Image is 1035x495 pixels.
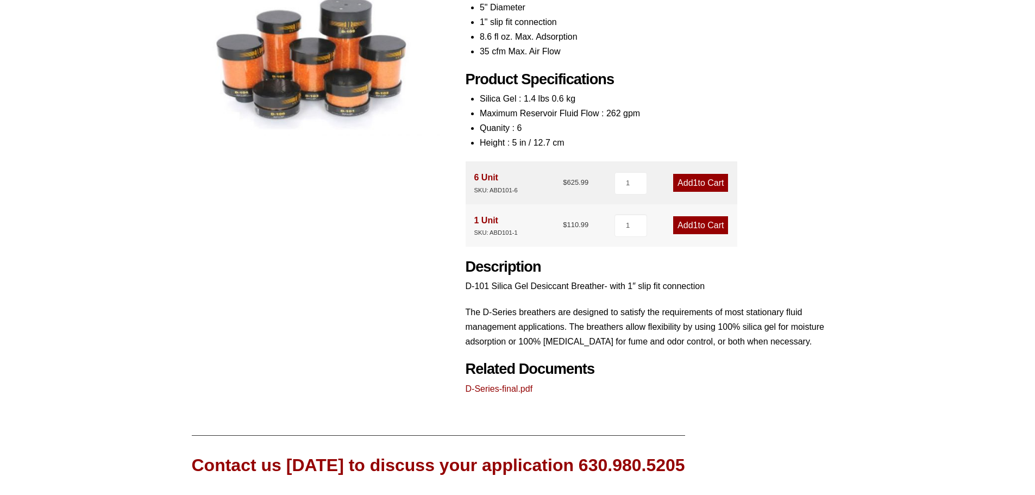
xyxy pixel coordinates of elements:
span: 1 [693,178,698,187]
span: $ [563,221,567,229]
p: The D-Series breathers are designed to satisfy the requirements of most stationary fluid manageme... [466,305,844,349]
li: 1" slip fit connection [480,15,844,29]
li: Quanity : 6 [480,121,844,135]
p: D-101 Silica Gel Desiccant Breather- with 1″ slip fit connection [466,279,844,293]
span: $ [563,178,567,186]
div: 6 Unit [474,170,518,195]
h2: Description [466,258,844,276]
bdi: 625.99 [563,178,588,186]
span: 1 [693,221,698,230]
li: 8.6 fl oz. Max. Adsorption [480,29,844,44]
div: SKU: ABD101-6 [474,185,518,196]
h2: Product Specifications [466,71,844,89]
a: D-Series-final.pdf [466,384,533,393]
li: Silica Gel : 1.4 lbs 0.6 kg [480,91,844,106]
li: Height : 5 in / 12.7 cm [480,135,844,150]
li: Maximum Reservoir Fluid Flow : 262 gpm [480,106,844,121]
div: 1 Unit [474,213,518,238]
div: Contact us [DATE] to discuss your application 630.980.5205 [192,453,685,478]
a: Add1to Cart [673,174,728,192]
div: SKU: ABD101-1 [474,228,518,238]
li: 35 cfm Max. Air Flow [480,44,844,59]
bdi: 110.99 [563,221,588,229]
a: Add1to Cart [673,216,728,234]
